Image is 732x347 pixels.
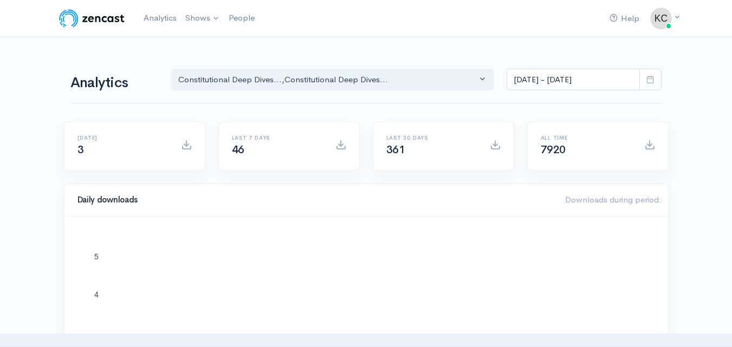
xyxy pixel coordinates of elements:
[386,143,405,156] span: 361
[178,74,477,86] div: Constitutional Deep Dives... , Constitutional Deep Dives...
[232,143,244,156] span: 46
[171,69,494,91] button: Constitutional Deep Dives..., Constitutional Deep Dives...
[77,230,655,338] svg: A chart.
[70,75,158,91] h1: Analytics
[541,135,631,141] h6: All time
[605,7,644,30] a: Help
[94,290,99,298] text: 4
[139,6,181,30] a: Analytics
[94,252,99,260] text: 5
[507,69,640,91] input: analytics date range selector
[57,8,126,29] img: ZenCast Logo
[77,195,552,205] h4: Daily downloads
[695,310,721,336] iframe: gist-messenger-bubble-iframe
[541,143,566,156] span: 7920
[565,194,662,205] span: Downloads during period:
[650,8,672,29] img: ...
[232,135,322,141] h6: Last 7 days
[77,135,168,141] h6: [DATE]
[181,6,224,30] a: Shows
[77,143,84,156] span: 3
[386,135,477,141] h6: Last 30 days
[224,6,259,30] a: People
